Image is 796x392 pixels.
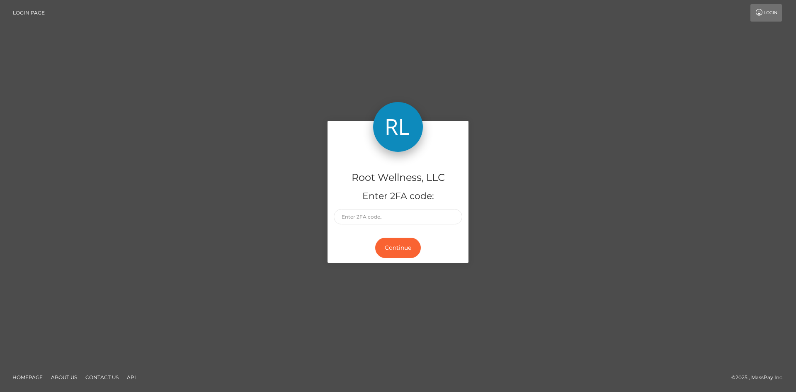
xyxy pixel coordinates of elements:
[124,371,139,384] a: API
[334,209,462,224] input: Enter 2FA code..
[9,371,46,384] a: Homepage
[375,238,421,258] button: Continue
[48,371,80,384] a: About Us
[750,4,782,22] a: Login
[334,170,462,185] h4: Root Wellness, LLC
[13,4,45,22] a: Login Page
[334,190,462,203] h5: Enter 2FA code:
[373,102,423,152] img: Root Wellness, LLC
[82,371,122,384] a: Contact Us
[731,373,790,382] div: © 2025 , MassPay Inc.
